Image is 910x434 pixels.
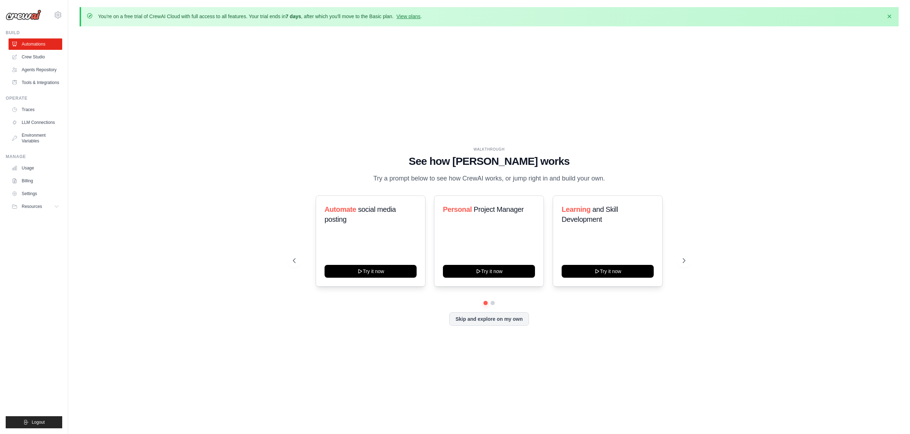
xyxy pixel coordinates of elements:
[9,175,62,187] a: Billing
[9,104,62,115] a: Traces
[98,13,422,20] p: You're on a free trial of CrewAI Cloud with full access to all features. Your trial ends in , aft...
[325,265,417,278] button: Try it now
[9,77,62,88] a: Tools & Integrations
[9,51,62,63] a: Crew Studio
[443,205,472,213] span: Personal
[293,155,685,168] h1: See how [PERSON_NAME] works
[9,117,62,128] a: LLM Connections
[325,205,356,213] span: Automate
[6,154,62,160] div: Manage
[9,162,62,174] a: Usage
[562,205,590,213] span: Learning
[370,173,609,184] p: Try a prompt below to see how CrewAI works, or jump right in and build your own.
[474,205,524,213] span: Project Manager
[9,130,62,147] a: Environment Variables
[562,205,618,223] span: and Skill Development
[9,201,62,212] button: Resources
[9,38,62,50] a: Automations
[6,10,41,20] img: Logo
[9,188,62,199] a: Settings
[449,312,529,326] button: Skip and explore on my own
[6,416,62,428] button: Logout
[6,95,62,101] div: Operate
[396,14,420,19] a: View plans
[22,204,42,209] span: Resources
[325,205,396,223] span: social media posting
[443,265,535,278] button: Try it now
[6,30,62,36] div: Build
[32,419,45,425] span: Logout
[9,64,62,75] a: Agents Repository
[293,147,685,152] div: WALKTHROUGH
[285,14,301,19] strong: 7 days
[562,265,654,278] button: Try it now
